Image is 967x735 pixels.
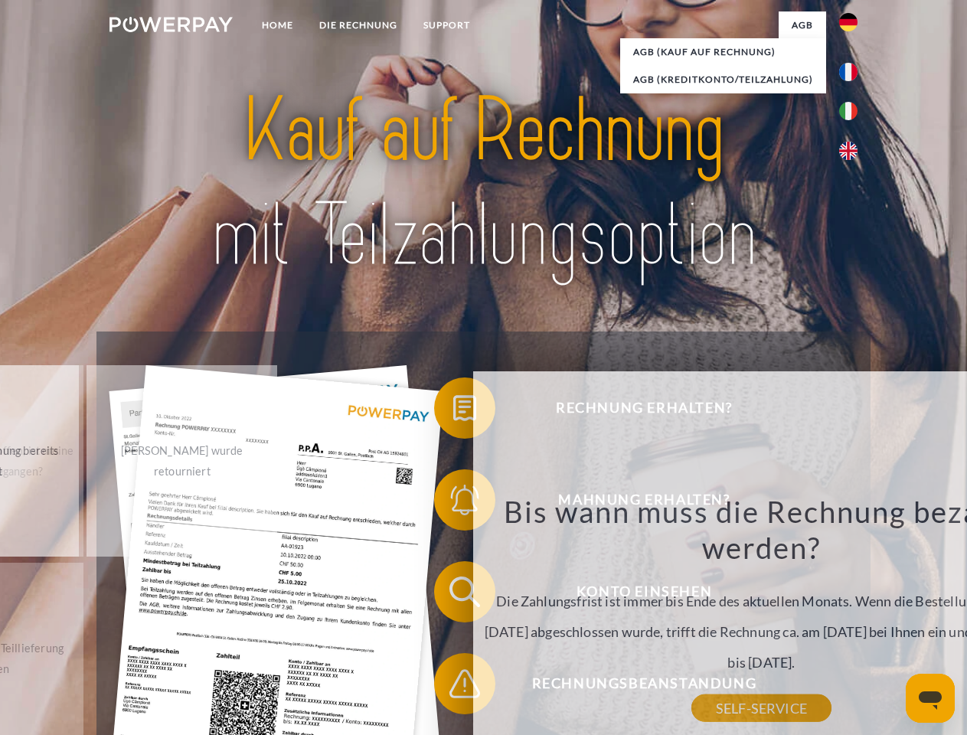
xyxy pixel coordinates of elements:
[839,102,858,120] img: it
[620,38,826,66] a: AGB (Kauf auf Rechnung)
[96,440,268,482] div: [PERSON_NAME] wurde retourniert
[620,66,826,93] a: AGB (Kreditkonto/Teilzahlung)
[779,11,826,39] a: agb
[446,481,484,519] img: qb_bell.svg
[434,377,832,439] button: Rechnung erhalten?
[446,573,484,611] img: qb_search.svg
[146,73,821,293] img: title-powerpay_de.svg
[306,11,410,39] a: DIE RECHNUNG
[839,142,858,160] img: en
[446,665,484,703] img: qb_warning.svg
[691,694,831,722] a: SELF-SERVICE
[109,17,233,32] img: logo-powerpay-white.svg
[839,13,858,31] img: de
[839,63,858,81] img: fr
[249,11,306,39] a: Home
[906,674,955,723] iframe: Schaltfläche zum Öffnen des Messaging-Fensters
[434,561,832,622] button: Konto einsehen
[434,469,832,531] button: Mahnung erhalten?
[446,389,484,427] img: qb_bill.svg
[410,11,483,39] a: SUPPORT
[434,653,832,714] button: Rechnungsbeanstandung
